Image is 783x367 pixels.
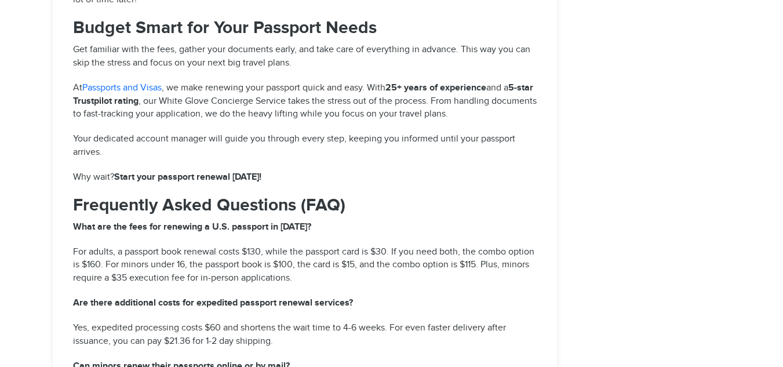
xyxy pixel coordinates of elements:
p: , we make renewing your passport quick and easy. With and a , our White Glove Concierge Service t... [73,82,537,122]
strong: What are the fees for renewing a U.S. passport in [DATE]? [73,221,311,232]
span: Why wait? [73,172,114,183]
span: Your dedicated account manager will guide you through every step, keeping you informed until your... [73,133,515,158]
strong: Start your passport renewal [DATE]! [114,172,261,183]
a: Passports and Visas [82,82,162,93]
span: At [73,82,82,93]
span: Yes, expedited processing costs $60 and shortens the wait time to 4-6 weeks. For even faster deli... [73,322,506,347]
span: For adults, a passport book renewal costs $130, while the passport card is $30. If you need both,... [73,246,534,284]
strong: 25+ years of experience [385,82,486,93]
strong: Frequently Asked Questions (FAQ) [73,195,345,216]
strong: Budget Smart for Your Passport Needs [73,17,377,38]
strong: 5-star Trustpilot rating [73,82,533,107]
strong: Are there additional costs for expedited passport renewal services? [73,297,353,308]
span: Get familiar with the fees, gather your documents early, and take care of everything in advance. ... [73,44,530,68]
